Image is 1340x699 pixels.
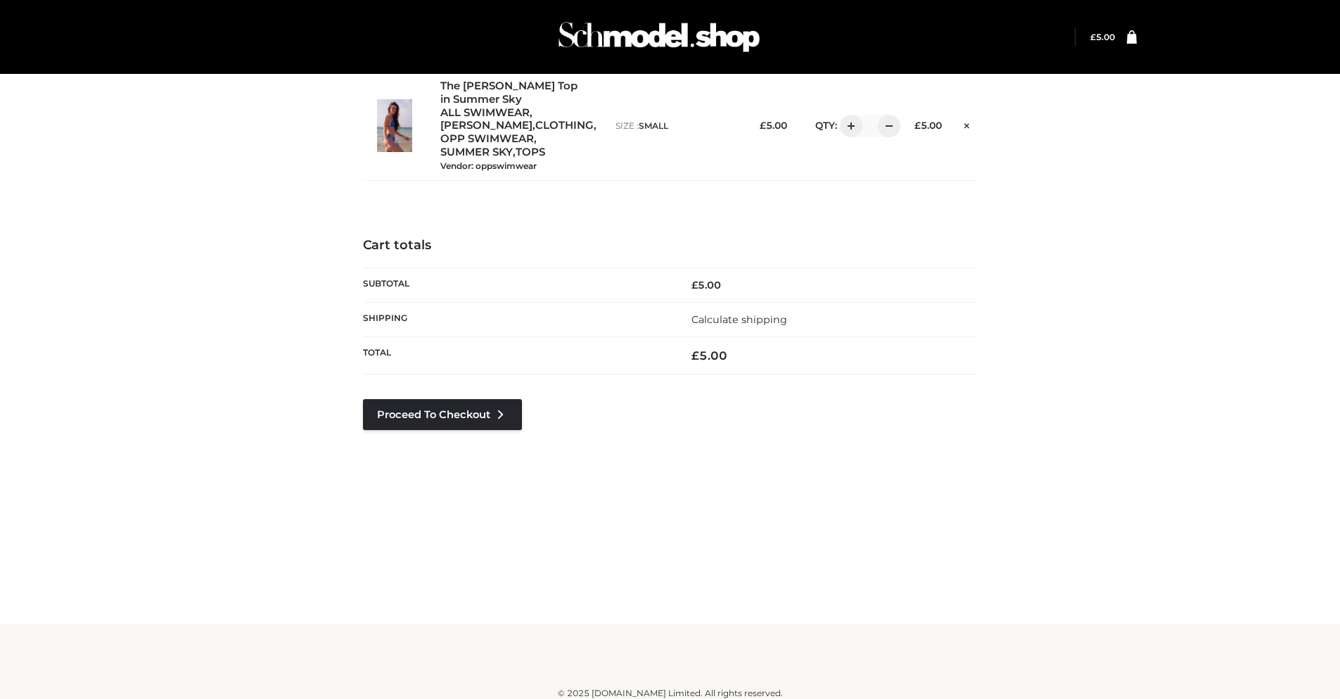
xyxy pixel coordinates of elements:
bdi: 5.00 [914,120,942,131]
span: £ [1090,32,1096,42]
span: £ [914,120,921,131]
th: Subtotal [363,267,670,302]
a: [PERSON_NAME] [440,119,532,132]
a: TOPS [516,146,545,159]
th: Total [363,337,670,374]
a: ALL SWIMWEAR [440,106,530,120]
th: Shipping [363,303,670,337]
span: £ [691,348,699,363]
img: Schmodel Admin 964 [554,9,765,65]
span: £ [691,279,698,291]
bdi: 5.00 [1090,32,1115,42]
a: Calculate shipping [691,313,787,326]
h4: Cart totals [363,238,978,253]
a: OPP SWIMWEAR [440,132,534,146]
a: CLOTHING [535,119,594,132]
div: , , , , , [440,80,601,172]
a: £5.00 [1090,32,1115,42]
a: The [PERSON_NAME] Top in Summer Sky [440,80,585,106]
bdi: 5.00 [760,120,787,131]
div: QTY: [801,115,891,137]
span: £ [760,120,766,131]
bdi: 5.00 [691,348,727,363]
bdi: 5.00 [691,279,721,291]
a: Proceed to Checkout [363,399,522,430]
a: SUMMER SKY [440,146,513,159]
a: Remove this item [956,115,977,133]
span: SMALL [639,120,668,131]
p: size : [615,120,736,132]
small: Vendor: oppswimwear [440,160,537,171]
